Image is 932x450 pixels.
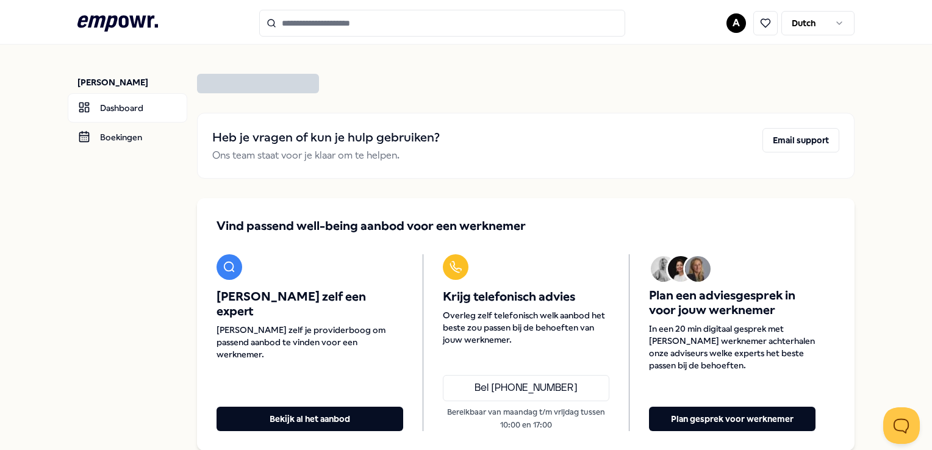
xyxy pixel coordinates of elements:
[212,148,440,163] p: Ons team staat voor je klaar om te helpen.
[649,407,815,431] button: Plan gesprek voor werknemer
[259,10,625,37] input: Search for products, categories or subcategories
[649,323,815,371] span: In een 20 min digitaal gesprek met [PERSON_NAME] werknemer achterhalen onze adviseurs welke exper...
[443,375,609,402] a: Bel [PHONE_NUMBER]
[443,309,609,346] span: Overleg zelf telefonisch welk aanbod het beste zou passen bij de behoeften van jouw werknemer.
[762,128,839,152] button: Email support
[685,256,711,282] img: Avatar
[217,218,526,235] span: Vind passend well-being aanbod voor een werknemer
[217,407,403,431] button: Bekijk al het aanbod
[212,128,440,148] h2: Heb je vragen of kun je hulp gebruiken?
[883,407,920,444] iframe: Help Scout Beacon - Open
[668,256,694,282] img: Avatar
[217,290,403,319] span: [PERSON_NAME] zelf een expert
[443,406,609,431] p: Bereikbaar van maandag t/m vrijdag tussen 10:00 en 17:00
[651,256,676,282] img: Avatar
[762,128,839,163] a: Email support
[217,324,403,360] span: [PERSON_NAME] zelf je providerboog om passend aanbod te vinden voor een werknemer.
[443,290,609,304] span: Krijg telefonisch advies
[68,123,187,152] a: Boekingen
[726,13,746,33] button: A
[649,288,815,318] span: Plan een adviesgesprek in voor jouw werknemer
[77,76,187,88] p: [PERSON_NAME]
[68,93,187,123] a: Dashboard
